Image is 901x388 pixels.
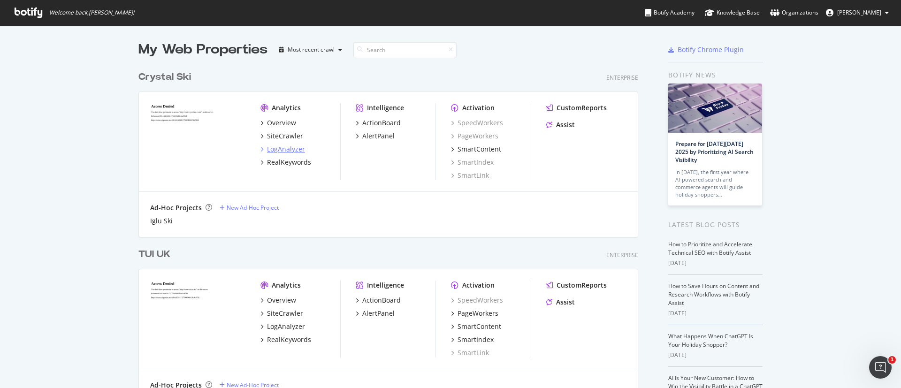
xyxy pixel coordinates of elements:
[645,8,695,17] div: Botify Academy
[356,131,395,141] a: AlertPanel
[451,145,501,154] a: SmartContent
[451,118,503,128] a: SpeedWorkers
[888,356,896,364] span: 1
[138,70,191,84] div: Crystal Ski
[458,335,494,344] div: SmartIndex
[267,335,311,344] div: RealKeywords
[272,281,301,290] div: Analytics
[668,240,752,257] a: How to Prioritize and Accelerate Technical SEO with Botify Assist
[367,281,404,290] div: Intelligence
[451,131,498,141] a: PageWorkers
[267,131,303,141] div: SiteCrawler
[260,335,311,344] a: RealKeywords
[606,74,638,82] div: Enterprise
[451,348,489,358] a: SmartLink
[138,248,170,261] div: TUI UK
[546,103,607,113] a: CustomReports
[260,145,305,154] a: LogAnalyzer
[260,131,303,141] a: SiteCrawler
[267,322,305,331] div: LogAnalyzer
[557,103,607,113] div: CustomReports
[267,145,305,154] div: LogAnalyzer
[362,296,401,305] div: ActionBoard
[367,103,404,113] div: Intelligence
[275,42,346,57] button: Most recent crawl
[260,322,305,331] a: LogAnalyzer
[356,118,401,128] a: ActionBoard
[362,131,395,141] div: AlertPanel
[668,282,759,307] a: How to Save Hours on Content and Research Workflows with Botify Assist
[288,47,335,53] div: Most recent crawl
[458,309,498,318] div: PageWorkers
[49,9,134,16] span: Welcome back, [PERSON_NAME] !
[668,332,753,349] a: What Happens When ChatGPT Is Your Holiday Shopper?
[220,204,279,212] a: New Ad-Hoc Project
[705,8,760,17] div: Knowledge Base
[260,309,303,318] a: SiteCrawler
[150,103,245,179] img: crystalski.co.uk
[668,45,744,54] a: Botify Chrome Plugin
[668,84,762,133] img: Prepare for Black Friday 2025 by Prioritizing AI Search Visibility
[770,8,818,17] div: Organizations
[451,296,503,305] a: SpeedWorkers
[668,220,763,230] div: Latest Blog Posts
[462,281,495,290] div: Activation
[869,356,892,379] iframe: Intercom live chat
[451,309,498,318] a: PageWorkers
[546,120,575,129] a: Assist
[362,118,401,128] div: ActionBoard
[675,168,755,198] div: In [DATE], the first year where AI-powered search and commerce agents will guide holiday shoppers…
[150,203,202,213] div: Ad-Hoc Projects
[267,309,303,318] div: SiteCrawler
[451,335,494,344] a: SmartIndex
[260,296,296,305] a: Overview
[458,322,501,331] div: SmartContent
[260,158,311,167] a: RealKeywords
[267,296,296,305] div: Overview
[546,297,575,307] a: Assist
[556,120,575,129] div: Assist
[818,5,896,20] button: [PERSON_NAME]
[668,309,763,318] div: [DATE]
[668,70,763,80] div: Botify news
[837,8,881,16] span: Isobel Watson
[668,351,763,359] div: [DATE]
[272,103,301,113] div: Analytics
[451,322,501,331] a: SmartContent
[678,45,744,54] div: Botify Chrome Plugin
[462,103,495,113] div: Activation
[356,296,401,305] a: ActionBoard
[267,118,296,128] div: Overview
[362,309,395,318] div: AlertPanel
[675,140,754,164] a: Prepare for [DATE][DATE] 2025 by Prioritizing AI Search Visibility
[451,171,489,180] a: SmartLink
[150,281,245,357] img: tui.co.uk
[138,70,195,84] a: Crystal Ski
[556,297,575,307] div: Assist
[557,281,607,290] div: CustomReports
[451,158,494,167] a: SmartIndex
[150,216,173,226] a: Iglu Ski
[353,42,457,58] input: Search
[267,158,311,167] div: RealKeywords
[227,204,279,212] div: New Ad-Hoc Project
[138,248,174,261] a: TUI UK
[458,145,501,154] div: SmartContent
[546,281,607,290] a: CustomReports
[606,251,638,259] div: Enterprise
[260,118,296,128] a: Overview
[356,309,395,318] a: AlertPanel
[138,40,267,59] div: My Web Properties
[668,259,763,267] div: [DATE]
